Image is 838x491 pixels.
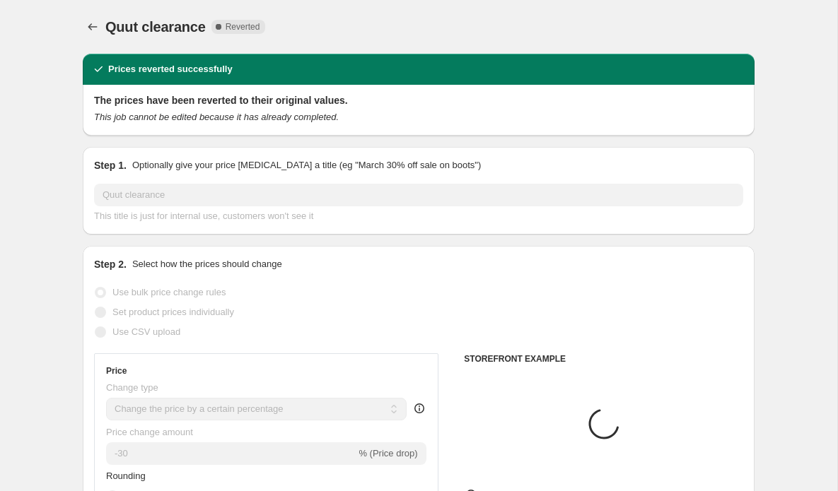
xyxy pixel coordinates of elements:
[112,326,180,337] span: Use CSV upload
[106,427,193,437] span: Price change amount
[106,471,146,481] span: Rounding
[94,112,339,122] i: This job cannot be edited because it has already completed.
[412,401,426,415] div: help
[112,287,226,297] span: Use bulk price change rules
[106,365,127,377] h3: Price
[464,353,743,365] h6: STOREFRONT EXAMPLE
[226,21,260,32] span: Reverted
[105,19,206,35] span: Quut clearance
[106,382,158,393] span: Change type
[132,257,282,271] p: Select how the prices should change
[83,17,103,37] button: Price change jobs
[359,448,417,459] span: % (Price drop)
[94,257,127,271] h2: Step 2.
[112,307,234,317] span: Set product prices individually
[108,62,233,76] h2: Prices reverted successfully
[94,211,313,221] span: This title is just for internal use, customers won't see it
[132,158,481,172] p: Optionally give your price [MEDICAL_DATA] a title (eg "March 30% off sale on boots")
[94,93,743,107] h2: The prices have been reverted to their original values.
[94,158,127,172] h2: Step 1.
[106,442,356,465] input: -15
[94,184,743,206] input: 30% off holiday sale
